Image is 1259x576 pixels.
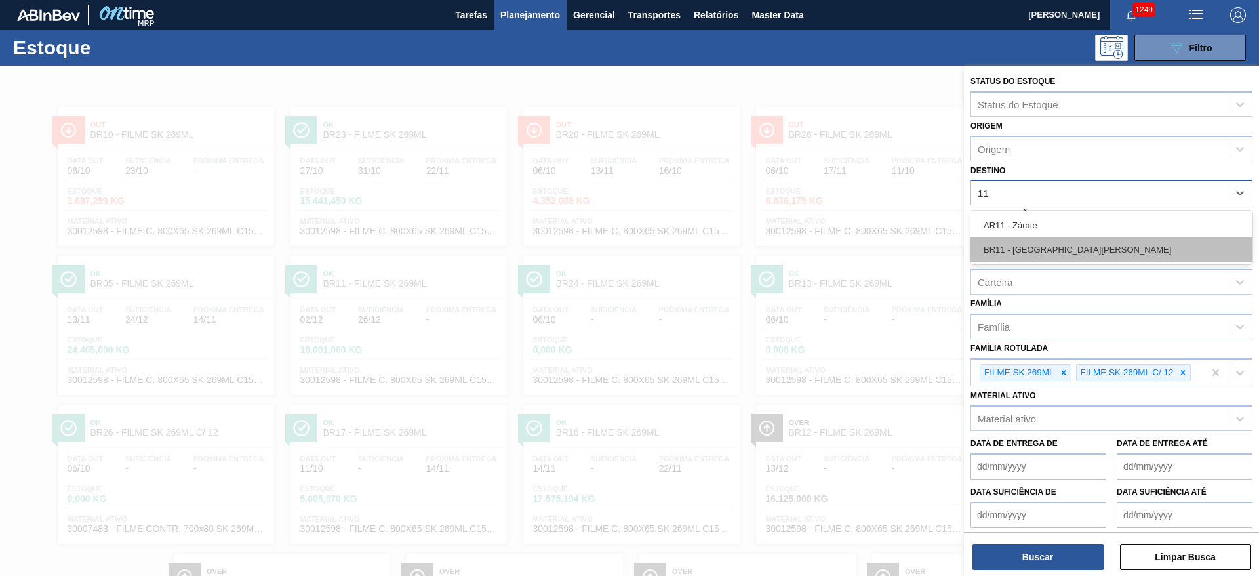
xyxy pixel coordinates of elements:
[694,7,738,23] span: Relatórios
[978,413,1036,424] div: Material ativo
[970,121,1003,131] label: Origem
[978,143,1010,154] div: Origem
[970,213,1252,237] div: AR11 - Zárate
[970,299,1002,308] label: Família
[970,77,1055,86] label: Status do Estoque
[1117,439,1208,448] label: Data de Entrega até
[1188,7,1204,23] img: userActions
[455,7,487,23] span: Tarefas
[970,502,1106,528] input: dd/mm/yyyy
[573,7,615,23] span: Gerencial
[751,7,803,23] span: Master Data
[628,7,681,23] span: Transportes
[17,9,80,21] img: TNhmsLtSVTkK8tSr43FrP2fwEKptu5GPRR3wAAAABJRU5ErkJggg==
[1110,6,1152,24] button: Notificações
[970,487,1056,497] label: Data suficiência de
[1117,487,1207,497] label: Data suficiência até
[980,365,1056,381] div: FILME SK 269ML
[1132,3,1155,17] span: 1249
[970,344,1048,353] label: Família Rotulada
[1117,502,1252,528] input: dd/mm/yyyy
[970,391,1036,400] label: Material ativo
[1230,7,1246,23] img: Logout
[13,40,209,55] h1: Estoque
[970,237,1252,262] div: BR11 - [GEOGRAPHIC_DATA][PERSON_NAME]
[1095,35,1128,61] div: Pogramando: nenhum usuário selecionado
[1077,365,1176,381] div: FILME SK 269ML C/ 12
[1134,35,1246,61] button: Filtro
[970,453,1106,480] input: dd/mm/yyyy
[1189,43,1212,53] span: Filtro
[978,276,1012,287] div: Carteira
[970,210,1034,219] label: Coordenação
[970,166,1005,175] label: Destino
[970,439,1058,448] label: Data de Entrega de
[1117,453,1252,480] input: dd/mm/yyyy
[978,321,1010,332] div: Família
[500,7,560,23] span: Planejamento
[978,98,1058,110] div: Status do Estoque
